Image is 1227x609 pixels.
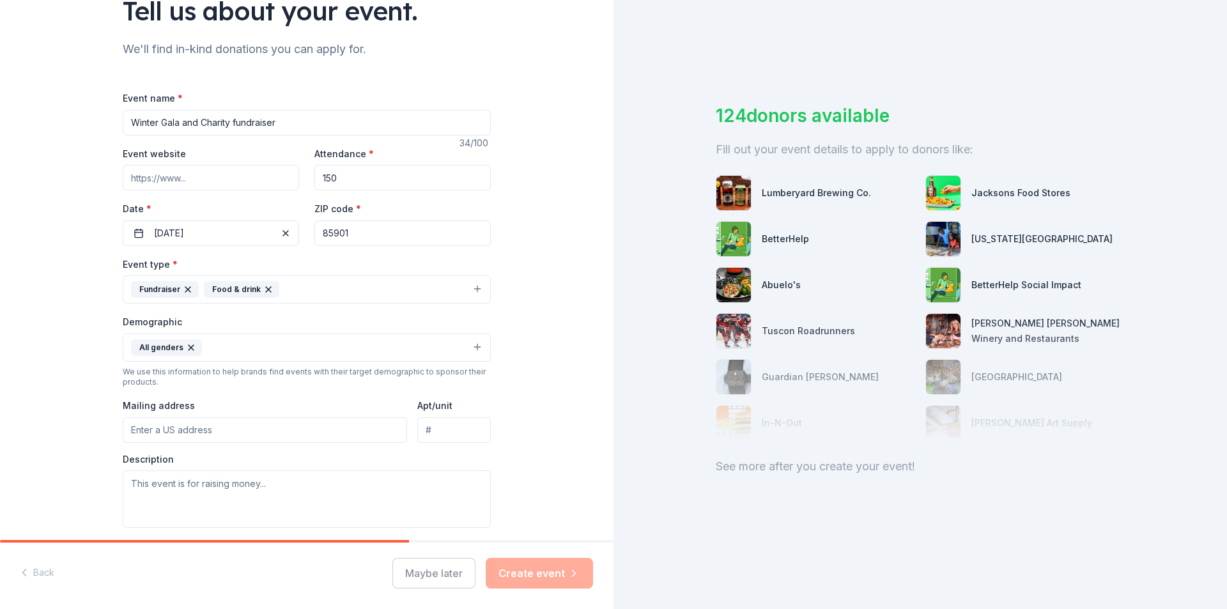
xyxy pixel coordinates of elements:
div: Food & drink [204,281,279,298]
button: FundraiserFood & drink [123,275,491,304]
label: Mailing address [123,399,195,412]
input: https://www... [123,165,299,190]
label: Event type [123,258,178,271]
label: Description [123,453,174,466]
div: [US_STATE][GEOGRAPHIC_DATA] [971,231,1113,247]
div: 124 donors available [716,102,1125,129]
img: photo for Arizona Science Center [926,222,961,256]
input: Spring Fundraiser [123,110,491,135]
input: 20 [314,165,491,190]
div: Lumberyard Brewing Co. [762,185,871,201]
label: Apt/unit [417,399,452,412]
label: Event website [123,148,186,160]
label: Demographic [123,316,182,328]
img: photo for Abuelo's [716,268,751,302]
img: photo for Jacksons Food Stores [926,176,961,210]
label: Event name [123,92,183,105]
div: We'll find in-kind donations you can apply for. [123,39,491,59]
div: We use this information to help brands find events with their target demographic to sponsor their... [123,367,491,387]
input: 12345 (U.S. only) [314,220,491,246]
label: Date [123,203,299,215]
div: See more after you create your event! [716,456,1125,477]
div: All genders [131,339,202,356]
label: Attendance [314,148,374,160]
div: Abuelo's [762,277,801,293]
button: [DATE] [123,220,299,246]
img: photo for BetterHelp [716,222,751,256]
input: # [417,417,491,443]
img: photo for Lumberyard Brewing Co. [716,176,751,210]
div: BetterHelp Social Impact [971,277,1081,293]
div: 34 /100 [459,135,491,151]
label: ZIP code [314,203,361,215]
div: Fundraiser [131,281,199,298]
input: Enter a US address [123,417,407,443]
div: Fill out your event details to apply to donors like: [716,139,1125,160]
div: Jacksons Food Stores [971,185,1070,201]
button: All genders [123,334,491,362]
img: photo for BetterHelp Social Impact [926,268,961,302]
div: BetterHelp [762,231,809,247]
